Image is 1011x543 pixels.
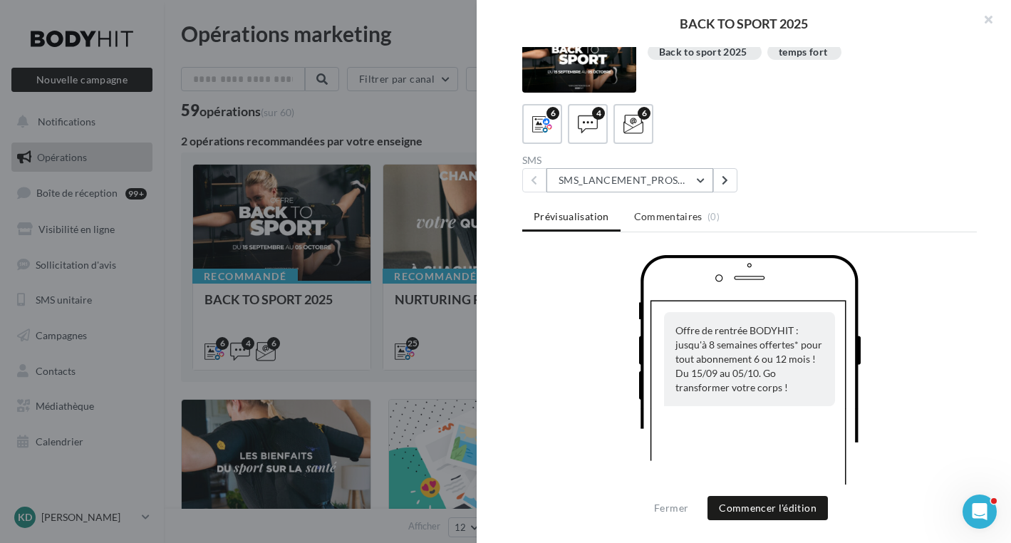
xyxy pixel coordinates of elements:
button: Commencer l'édition [707,496,828,520]
span: Commentaires [634,210,702,224]
iframe: Intercom live chat [963,495,997,529]
div: 6 [638,107,650,120]
div: BACK TO SPORT 2025 [499,17,988,30]
div: Offre de rentrée BODYHIT : jusqu'à 8 semaines offertes* pour tout abonnement 6 ou 12 mois ! Du 15... [664,312,835,406]
span: (0) [707,211,720,222]
div: temps fort [779,47,828,58]
button: SMS_LANCEMENT_PROSPECT/ANCIENSCLIENTS [546,168,713,192]
div: Back to sport 2025 [659,47,747,58]
div: SMS [522,155,744,165]
button: Fermer [648,500,694,517]
div: 4 [592,107,605,120]
div: 6 [546,107,559,120]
